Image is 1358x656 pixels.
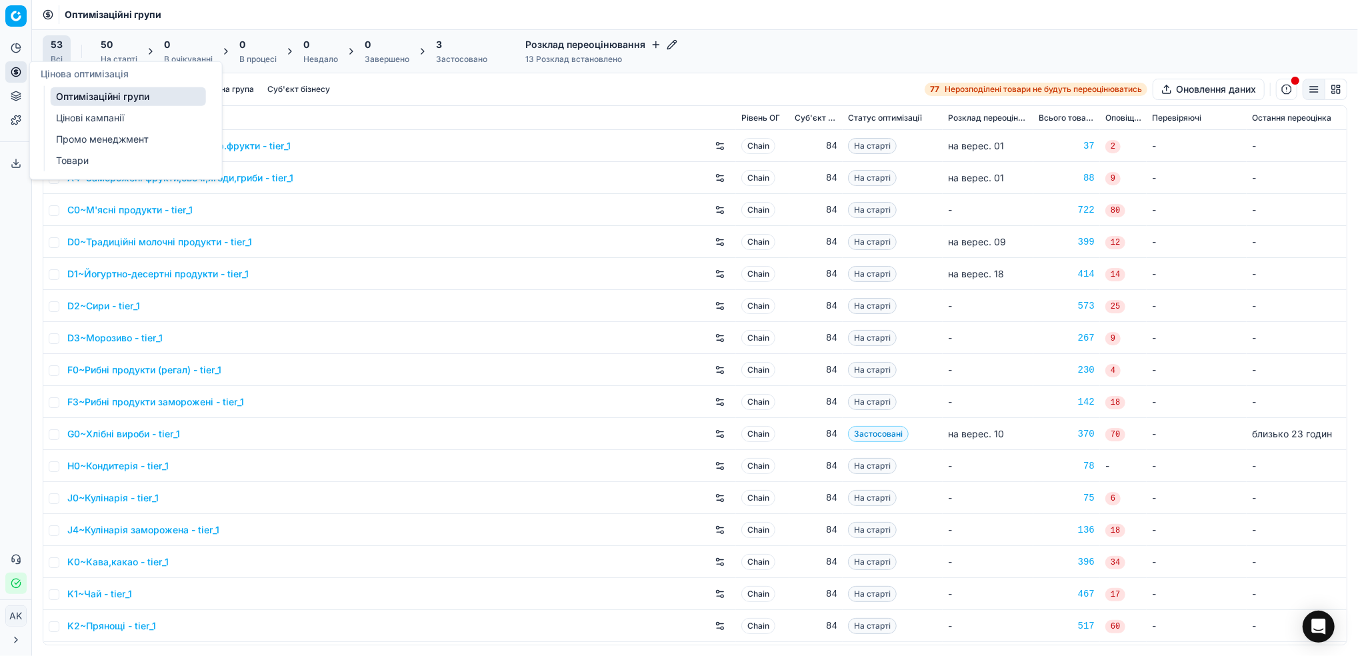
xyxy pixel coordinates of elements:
[67,555,169,569] a: K0~Кава,какао - tier_1
[1039,267,1095,281] a: 414
[1147,578,1247,610] td: -
[1252,113,1331,123] span: Остання переоцінка
[848,426,909,442] span: Застосовані
[795,491,837,505] div: 84
[945,84,1142,95] span: Нерозподілені товари не будуть переоцінюватись
[1247,578,1347,610] td: -
[365,54,409,65] div: Завершено
[67,331,163,345] a: D3~Морозиво - tier_1
[795,113,837,123] span: Суб'єкт бізнесу
[848,330,897,346] span: На старті
[795,267,837,281] div: 84
[1247,514,1347,546] td: -
[741,618,775,634] span: Chain
[101,54,137,65] div: На старті
[741,586,775,602] span: Chain
[1039,619,1095,633] a: 517
[848,266,897,282] span: На старті
[948,236,1006,247] span: на верес. 09
[948,428,1004,439] span: на верес. 10
[67,427,180,441] a: G0~Хлібні вироби - tier_1
[1039,299,1095,313] div: 573
[525,38,677,51] h4: Розклад переоцінювання
[1147,322,1247,354] td: -
[741,234,775,250] span: Chain
[1039,139,1095,153] a: 37
[948,268,1004,279] span: на верес. 18
[848,522,897,538] span: На старті
[948,113,1028,123] span: Розклад переоцінювання
[1039,555,1095,569] div: 396
[1303,611,1335,643] div: Open Intercom Messenger
[741,202,775,218] span: Chain
[1247,610,1347,642] td: -
[1247,290,1347,322] td: -
[1039,363,1095,377] a: 230
[795,523,837,537] div: 84
[1039,203,1095,217] a: 722
[67,459,169,473] a: H0~Кондитерія - tier_1
[795,299,837,313] div: 84
[948,172,1004,183] span: на верес. 01
[5,605,27,627] button: AK
[741,490,775,506] span: Chain
[741,266,775,282] span: Chain
[67,491,159,505] a: J0~Кулінарія - tier_1
[1105,364,1121,377] span: 4
[1039,523,1095,537] a: 136
[795,587,837,601] div: 84
[1105,140,1121,153] span: 2
[1105,428,1125,441] span: 70
[848,138,897,154] span: На старті
[1153,79,1265,100] button: Оновлення даних
[303,38,309,51] span: 0
[1147,226,1247,258] td: -
[1039,491,1095,505] a: 75
[925,83,1147,96] a: 77Нерозподілені товари не будуть переоцінюватись
[848,170,897,186] span: На старті
[65,8,161,21] nav: breadcrumb
[1105,492,1121,505] span: 6
[1152,113,1201,123] span: Перевіряючі
[1105,332,1121,345] span: 9
[1147,162,1247,194] td: -
[1039,587,1095,601] a: 467
[943,514,1033,546] td: -
[948,140,1004,151] span: на верес. 01
[795,331,837,345] div: 84
[1039,395,1095,409] a: 142
[67,203,193,217] a: C0~М'ясні продукти - tier_1
[1039,331,1095,345] a: 267
[1147,450,1247,482] td: -
[1247,450,1347,482] td: -
[1105,113,1141,123] span: Оповіщення
[943,482,1033,514] td: -
[51,151,206,170] a: Товари
[795,427,837,441] div: 84
[1247,194,1347,226] td: -
[67,523,219,537] a: J4~Кулінарія заморожена - tier_1
[65,8,161,21] span: Оптимізаційні групи
[848,113,922,123] span: Статус оптимізації
[436,54,487,65] div: Застосовано
[239,54,277,65] div: В процесі
[1039,113,1095,123] span: Всього товарів
[1147,610,1247,642] td: -
[67,395,244,409] a: F3~Рибні продукти заморожені - tier_1
[1147,386,1247,418] td: -
[1105,524,1125,537] span: 18
[1147,514,1247,546] td: -
[436,38,442,51] span: 3
[943,386,1033,418] td: -
[1147,418,1247,450] td: -
[848,586,897,602] span: На старті
[1105,396,1125,409] span: 18
[67,587,132,601] a: K1~Чай - tier_1
[795,395,837,409] div: 84
[262,81,335,97] button: Суб'єкт бізнесу
[1105,268,1125,281] span: 14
